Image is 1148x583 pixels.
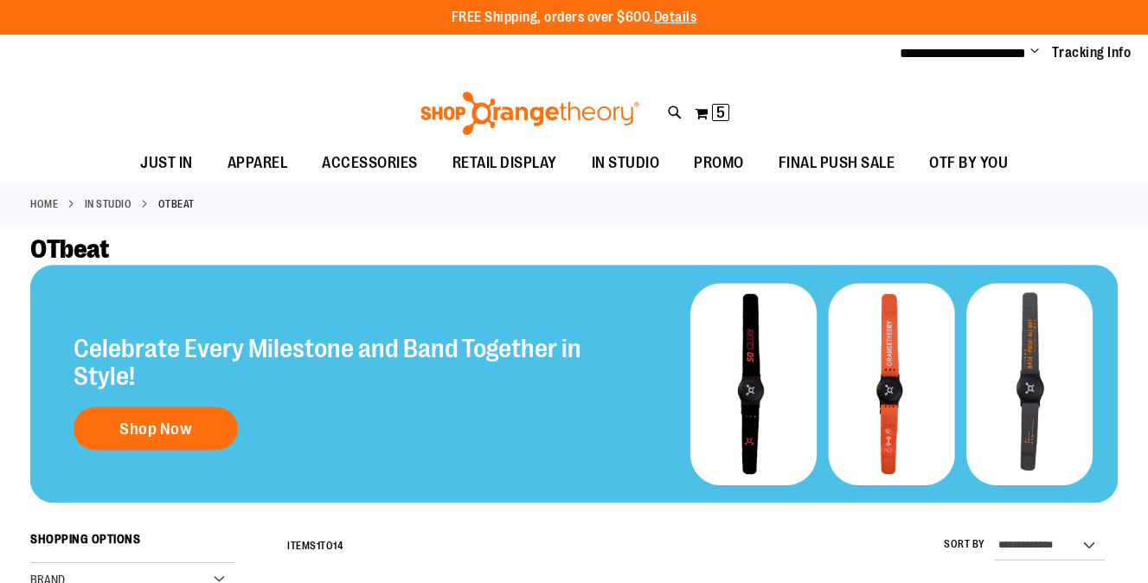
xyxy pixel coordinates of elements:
[574,144,677,183] a: IN STUDIO
[119,419,192,438] span: Shop Now
[435,144,574,183] a: RETAIL DISPLAY
[677,144,761,183] a: PROMO
[944,537,985,552] label: Sort By
[305,144,435,183] a: ACCESSORIES
[30,196,58,212] a: Home
[74,334,618,389] h2: Celebrate Every Milestone and Band Together in Style!
[1030,44,1039,61] button: Account menu
[123,144,210,183] a: JUST IN
[592,144,660,183] span: IN STUDIO
[452,8,697,28] p: FREE Shipping, orders over $600.
[761,144,913,183] a: FINAL PUSH SALE
[779,144,895,183] span: FINAL PUSH SALE
[317,540,321,552] span: 1
[210,144,305,183] a: APPAREL
[929,144,1008,183] span: OTF BY YOU
[30,234,108,264] span: OTbeat
[716,104,725,121] span: 5
[322,144,418,183] span: ACCESSORIES
[228,144,288,183] span: APPAREL
[85,196,132,212] a: IN STUDIO
[158,196,195,212] strong: OTbeat
[287,533,343,560] h2: Items to
[74,407,238,450] a: Shop Now
[1052,43,1132,62] a: Tracking Info
[912,144,1025,183] a: OTF BY YOU
[418,92,642,135] img: Shop Orangetheory
[654,10,697,25] a: Details
[452,144,557,183] span: RETAIL DISPLAY
[30,524,235,563] strong: Shopping Options
[140,144,193,183] span: JUST IN
[333,540,343,552] span: 14
[694,144,744,183] span: PROMO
